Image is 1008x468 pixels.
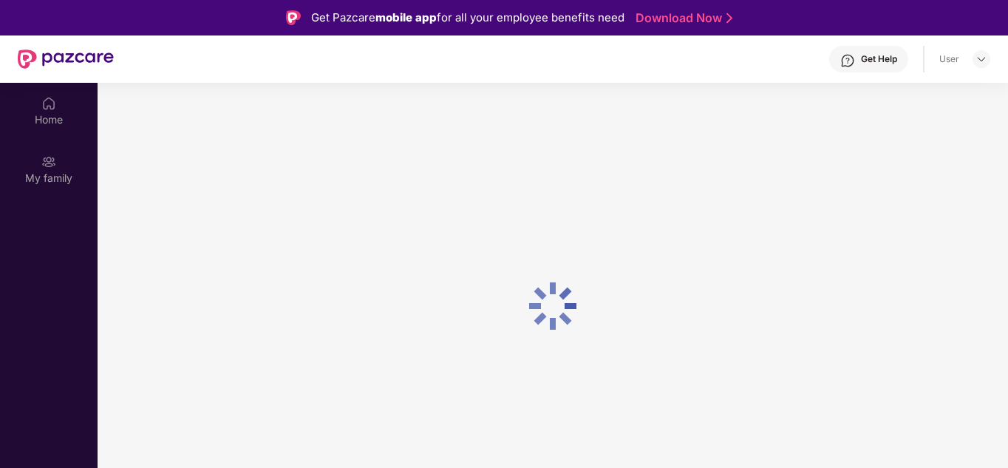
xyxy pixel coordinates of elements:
img: New Pazcare Logo [18,50,114,69]
img: Logo [286,10,301,25]
img: svg+xml;base64,PHN2ZyB3aWR0aD0iMjAiIGhlaWdodD0iMjAiIHZpZXdCb3g9IjAgMCAyMCAyMCIgZmlsbD0ibm9uZSIgeG... [41,155,56,169]
img: svg+xml;base64,PHN2ZyBpZD0iSG9tZSIgeG1sbnM9Imh0dHA6Ly93d3cudzMub3JnLzIwMDAvc3ZnIiB3aWR0aD0iMjAiIG... [41,96,56,111]
img: Stroke [726,10,732,26]
img: svg+xml;base64,PHN2ZyBpZD0iSGVscC0zMngzMiIgeG1sbnM9Imh0dHA6Ly93d3cudzMub3JnLzIwMDAvc3ZnIiB3aWR0aD... [840,53,855,68]
div: Get Help [861,53,897,65]
strong: mobile app [375,10,437,24]
div: User [939,53,959,65]
img: svg+xml;base64,PHN2ZyBpZD0iRHJvcGRvd24tMzJ4MzIiIHhtbG5zPSJodHRwOi8vd3d3LnczLm9yZy8yMDAwL3N2ZyIgd2... [975,53,987,65]
div: Get Pazcare for all your employee benefits need [311,9,624,27]
a: Download Now [636,10,728,26]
